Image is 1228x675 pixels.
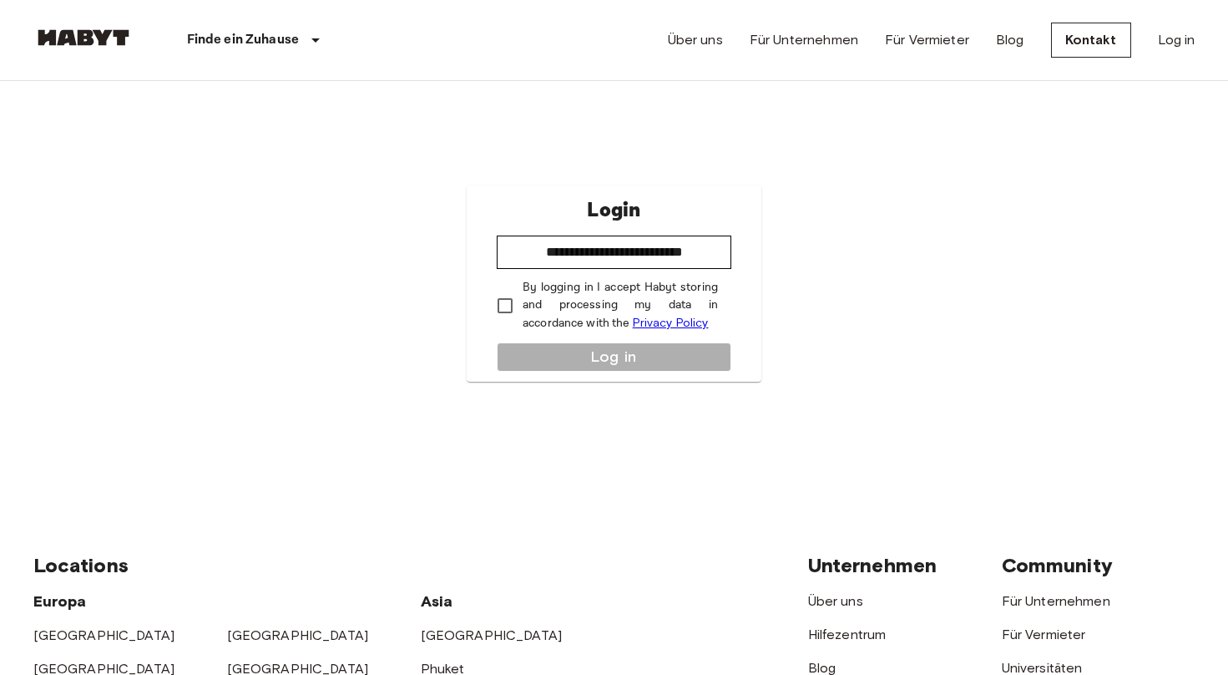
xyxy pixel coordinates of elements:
p: By logging in I accept Habyt storing and processing my data in accordance with the [523,279,718,332]
a: Privacy Policy [633,316,709,330]
p: Finde ein Zuhause [187,30,300,50]
a: Für Unternehmen [750,30,858,50]
span: Asia [421,592,453,611]
a: Hilfezentrum [808,627,887,642]
a: [GEOGRAPHIC_DATA] [33,627,175,643]
a: Über uns [808,593,863,609]
span: Locations [33,553,129,577]
img: Habyt [33,29,134,46]
a: Über uns [668,30,723,50]
span: Community [1002,553,1113,577]
a: Für Vermieter [885,30,969,50]
a: [GEOGRAPHIC_DATA] [227,627,369,643]
a: Blog [996,30,1024,50]
a: Für Unternehmen [1002,593,1110,609]
span: Europa [33,592,87,611]
a: Für Vermieter [1002,627,1086,642]
a: Log in [1158,30,1195,50]
span: Unternehmen [808,553,937,577]
p: Login [587,195,640,226]
a: Kontakt [1051,23,1131,58]
a: [GEOGRAPHIC_DATA] [421,627,563,643]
